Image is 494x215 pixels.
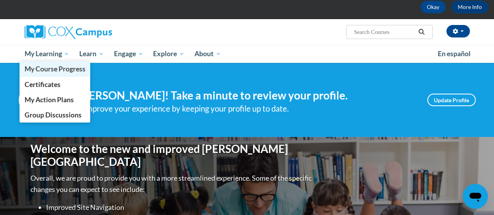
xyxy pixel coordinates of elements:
a: My Learning [20,45,75,63]
span: Engage [114,49,143,59]
span: En español [438,50,471,58]
span: My Action Plans [24,96,73,104]
a: En español [433,46,476,62]
a: Learn [74,45,109,63]
img: Profile Image [19,82,54,117]
div: Main menu [19,45,476,63]
a: Engage [109,45,148,63]
a: More Info [451,1,488,13]
input: Search Courses [353,27,416,37]
span: My Learning [24,49,69,59]
button: Search [416,27,427,37]
span: My Course Progress [24,65,85,73]
a: My Action Plans [20,92,91,107]
a: Explore [148,45,189,63]
h4: Hi [PERSON_NAME]! Take a minute to review your profile. [66,89,416,102]
span: Learn [79,49,104,59]
p: Overall, we are proud to provide you with a more streamlined experience. Some of the specific cha... [30,172,314,195]
a: Update Profile [427,94,476,106]
a: About [189,45,226,63]
a: Cox Campus [25,25,165,39]
span: Explore [153,49,184,59]
span: About [194,49,221,59]
h1: Welcome to the new and improved [PERSON_NAME][GEOGRAPHIC_DATA] [30,142,314,169]
button: Account Settings [446,25,470,37]
img: Cox Campus [25,25,112,39]
a: Group Discussions [20,107,91,123]
li: Improved Site Navigation [46,202,314,213]
button: Okay [421,1,446,13]
span: Group Discussions [24,111,81,119]
a: Certificates [20,77,91,92]
a: My Course Progress [20,61,91,76]
iframe: Button to launch messaging window [463,184,488,209]
span: Certificates [24,80,60,89]
div: Help improve your experience by keeping your profile up to date. [66,102,416,115]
